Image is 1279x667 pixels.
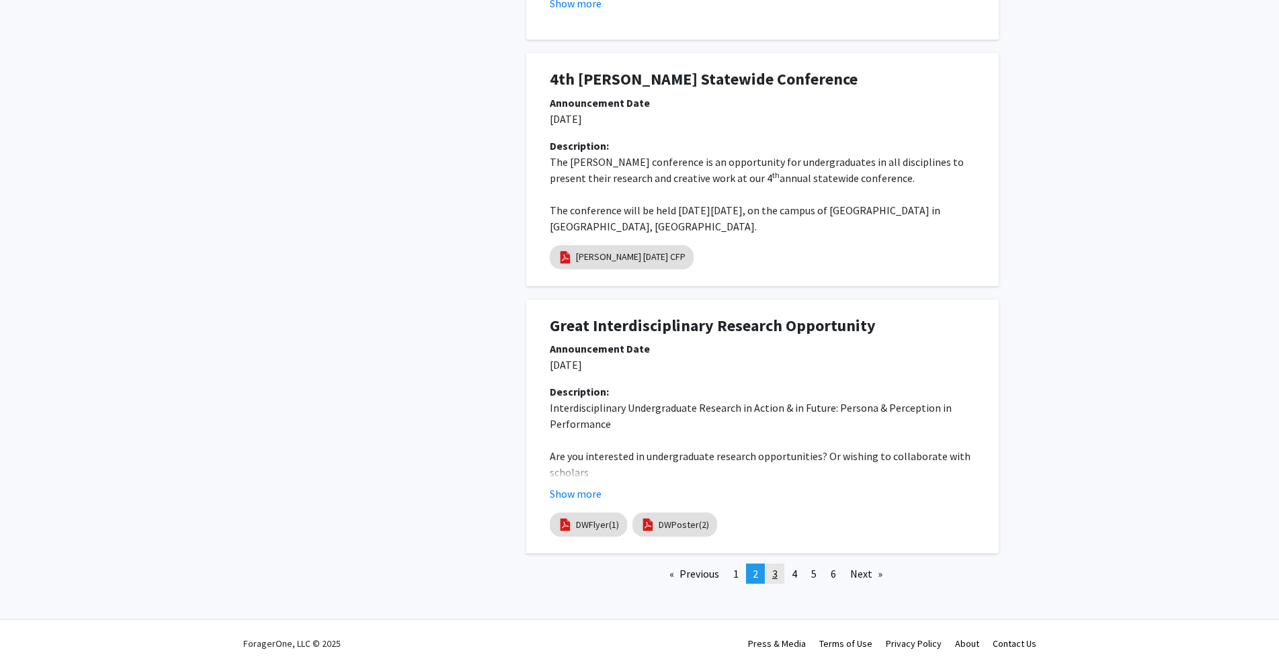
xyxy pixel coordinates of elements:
iframe: Chat [10,607,57,657]
span: 3 [772,567,778,580]
p: [DATE] [550,111,975,127]
span: 4 [792,567,797,580]
span: 1 [733,567,739,580]
a: Contact Us [993,637,1036,650]
p: Interdisciplinary Undergraduate Research in Action & in Future: Persona & Perception in Performance [550,400,975,432]
h1: Great Interdisciplinary Research Opportunity [550,316,975,336]
img: pdf_icon.png [558,517,573,532]
button: Show more [550,486,602,502]
a: [PERSON_NAME] [DATE] CFP [576,250,686,264]
p: Are you interested in undergraduate research opportunities? Or wishing to collaborate with scholars [550,448,975,480]
a: DWFlyer(1) [576,518,619,532]
sup: th [772,170,780,180]
a: Previous page [663,564,726,584]
div: Description: [550,384,975,400]
p: The conference will be held [DATE][DATE], on the campus of [GEOGRAPHIC_DATA] in [GEOGRAPHIC_DATA]... [550,202,975,234]
span: 5 [811,567,817,580]
span: 6 [831,567,836,580]
a: Privacy Policy [886,637,942,650]
h1: 4th [PERSON_NAME] Statewide Conference [550,70,975,89]
a: Terms of Use [819,637,872,650]
div: Announcement Date [550,341,975,357]
a: DWPoster(2) [659,518,709,532]
div: Description: [550,138,975,154]
a: Press & Media [748,637,806,650]
span: 2 [753,567,758,580]
div: ForagerOne, LLC © 2025 [243,620,341,667]
p: The [PERSON_NAME] conference is an opportunity for undergraduates in all disciplines to present t... [550,154,975,186]
div: Announcement Date [550,95,975,111]
a: Next page [843,564,889,584]
img: pdf_icon.png [558,250,573,265]
img: pdf_icon.png [641,517,655,532]
a: About [955,637,979,650]
ul: Pagination [526,564,999,584]
p: [DATE] [550,357,975,373]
